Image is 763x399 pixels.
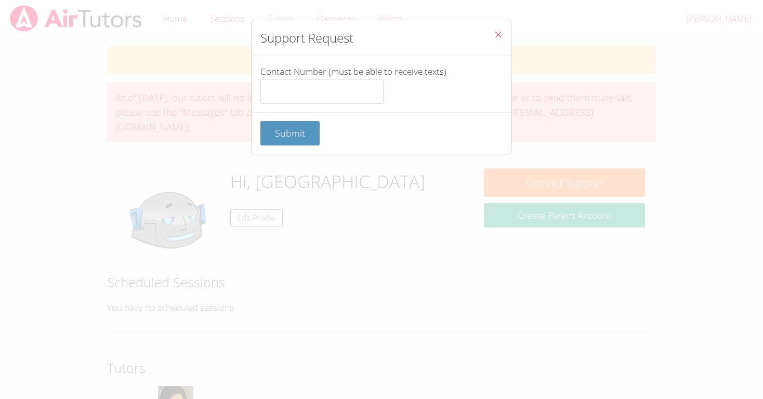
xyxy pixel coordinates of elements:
[260,79,384,104] input: Contact Number (must be able to receive texts)
[275,127,305,139] span: Submit
[260,29,353,47] h2: Support Request
[260,121,320,145] button: Submit
[485,20,511,52] button: Close
[260,65,503,104] label: Contact Number (must be able to receive texts)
